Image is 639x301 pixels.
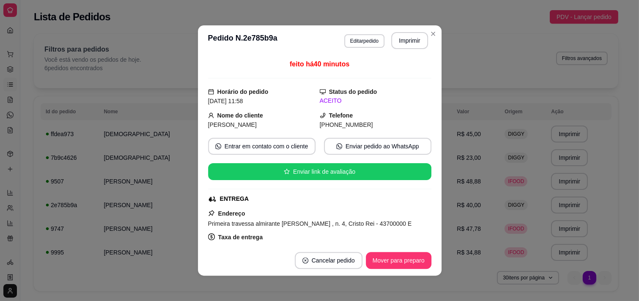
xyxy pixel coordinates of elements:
span: phone [320,112,326,118]
button: Editarpedido [344,34,384,48]
span: user [208,112,214,118]
button: starEnviar link de avaliação [208,163,431,180]
div: ENTREGA [219,194,248,203]
button: Imprimir [391,32,428,49]
span: dollar [208,233,214,240]
span: desktop [320,89,326,95]
span: close-circle [302,257,308,263]
span: [PHONE_NUMBER] [320,121,373,128]
span: feito há 40 minutos [290,60,349,68]
strong: Status do pedido [329,88,377,95]
span: calendar [208,89,214,95]
button: whats-appEntrar em contato com o cliente [208,138,315,155]
span: [DATE] 11:58 [208,98,243,104]
strong: Endereço [218,210,245,217]
strong: Horário do pedido [217,88,268,95]
span: star [284,169,290,175]
strong: Taxa de entrega [218,234,263,241]
strong: Telefone [329,112,353,119]
span: pushpin [208,210,214,216]
button: Close [426,27,440,41]
div: ACEITO [320,96,431,105]
button: close-circleCancelar pedido [295,252,362,269]
span: [PERSON_NAME] [208,121,256,128]
button: Mover para preparo [366,252,431,269]
button: whats-appEnviar pedido ao WhatsApp [324,138,431,155]
strong: Nome do cliente [217,112,263,119]
span: whats-app [336,143,342,149]
h3: Pedido N. 2e785b9a [208,32,277,49]
span: Primeira travessa almirante [PERSON_NAME] , n. 4, Cristo Rei - 43700000 E [208,220,411,227]
span: whats-app [215,143,221,149]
